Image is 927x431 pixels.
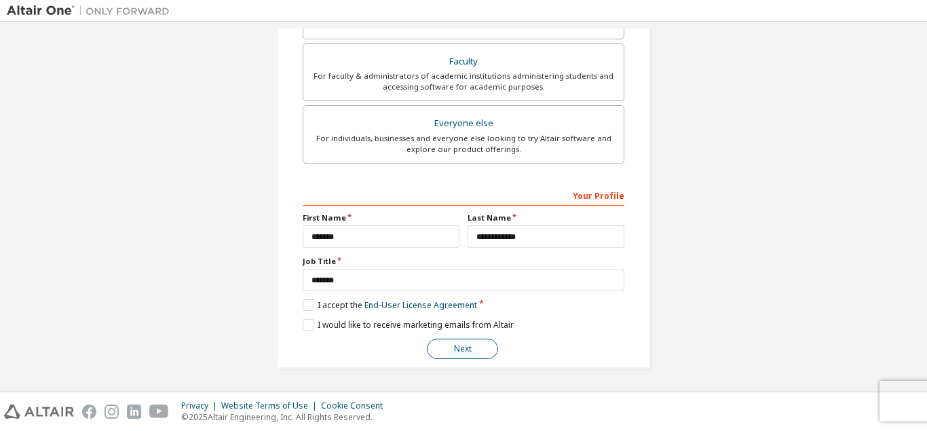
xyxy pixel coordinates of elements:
div: Faculty [311,52,616,71]
div: Everyone else [311,114,616,133]
label: I would like to receive marketing emails from Altair [303,319,514,331]
div: Website Terms of Use [221,400,321,411]
button: Next [427,339,498,359]
img: linkedin.svg [127,405,141,419]
label: I accept the [303,299,477,311]
a: End-User License Agreement [364,299,477,311]
div: For individuals, businesses and everyone else looking to try Altair software and explore our prod... [311,133,616,155]
div: For faculty & administrators of academic institutions administering students and accessing softwa... [311,71,616,92]
div: Privacy [181,400,221,411]
img: instagram.svg [105,405,119,419]
label: First Name [303,212,459,223]
img: Altair One [7,4,176,18]
img: youtube.svg [149,405,169,419]
label: Last Name [468,212,624,223]
label: Job Title [303,256,624,267]
div: Cookie Consent [321,400,391,411]
p: © 2025 Altair Engineering, Inc. All Rights Reserved. [181,411,391,423]
div: Your Profile [303,184,624,206]
img: altair_logo.svg [4,405,74,419]
img: facebook.svg [82,405,96,419]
